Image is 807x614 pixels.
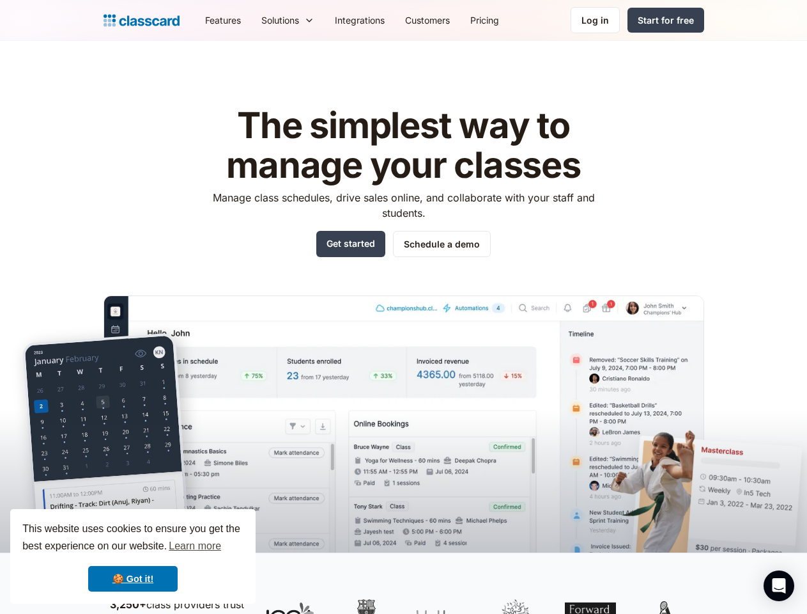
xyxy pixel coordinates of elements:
a: Log in [571,7,620,33]
h1: The simplest way to manage your classes [201,106,606,185]
div: Solutions [251,6,325,35]
a: Pricing [460,6,509,35]
div: Start for free [638,13,694,27]
a: dismiss cookie message [88,566,178,592]
div: cookieconsent [10,509,256,604]
a: home [104,12,180,29]
div: Open Intercom Messenger [764,571,794,601]
a: Schedule a demo [393,231,491,257]
div: Solutions [261,13,299,27]
a: Customers [395,6,460,35]
a: learn more about cookies [167,537,223,556]
span: This website uses cookies to ensure you get the best experience on our website. [22,521,243,556]
div: Log in [581,13,609,27]
p: Manage class schedules, drive sales online, and collaborate with your staff and students. [201,190,606,221]
a: Integrations [325,6,395,35]
a: Features [195,6,251,35]
a: Start for free [627,8,704,33]
strong: 3,250+ [110,598,146,611]
a: Get started [316,231,385,257]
